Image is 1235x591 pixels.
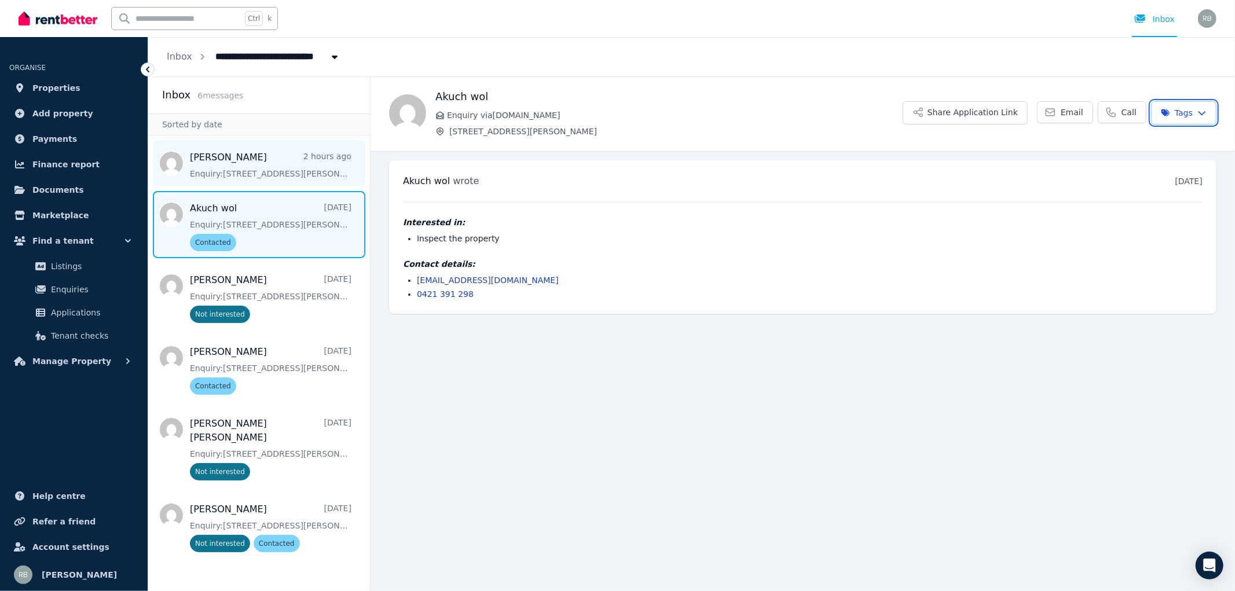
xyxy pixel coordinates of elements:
[389,94,426,131] img: Akuch wol
[42,568,117,582] span: [PERSON_NAME]
[32,234,94,248] span: Find a tenant
[1061,107,1083,118] span: Email
[51,282,129,296] span: Enquiries
[903,101,1028,124] button: Share Application Link
[32,208,89,222] span: Marketplace
[403,216,1203,228] h4: Interested in:
[1134,13,1175,25] div: Inbox
[32,489,86,503] span: Help centre
[9,76,138,100] a: Properties
[1161,107,1193,119] span: Tags
[32,132,77,146] span: Payments
[14,301,134,324] a: Applications
[1175,177,1203,186] time: [DATE]
[403,175,450,186] span: Akuch wol
[32,107,93,120] span: Add property
[245,11,263,26] span: Ctrl
[197,91,243,100] span: 6 message s
[167,51,192,62] a: Inbox
[14,278,134,301] a: Enquiries
[9,350,138,373] button: Manage Property
[1122,107,1137,118] span: Call
[14,324,134,347] a: Tenant checks
[190,273,351,323] a: [PERSON_NAME][DATE]Enquiry:[STREET_ADDRESS][PERSON_NAME].Not interested
[148,113,370,135] div: Sorted by date
[162,87,190,103] h2: Inbox
[417,233,1203,244] li: Inspect the property
[190,201,351,251] a: Akuch wol[DATE]Enquiry:[STREET_ADDRESS][PERSON_NAME].Contacted
[190,502,351,552] a: [PERSON_NAME][DATE]Enquiry:[STREET_ADDRESS][PERSON_NAME].Not interestedContacted
[32,354,111,368] span: Manage Property
[9,102,138,125] a: Add property
[9,178,138,201] a: Documents
[403,258,1203,270] h4: Contact details:
[14,255,134,278] a: Listings
[32,183,84,197] span: Documents
[148,37,359,76] nav: Breadcrumb
[1196,552,1223,579] div: Open Intercom Messenger
[9,153,138,176] a: Finance report
[32,540,109,554] span: Account settings
[447,109,903,121] span: Enquiry via [DOMAIN_NAME]
[190,345,351,395] a: [PERSON_NAME][DATE]Enquiry:[STREET_ADDRESS][PERSON_NAME].Contacted
[190,417,351,480] a: [PERSON_NAME] [PERSON_NAME][DATE]Enquiry:[STREET_ADDRESS][PERSON_NAME].Not interested
[14,566,32,584] img: Ravi Beniwal
[453,175,479,186] span: wrote
[9,535,138,559] a: Account settings
[1151,101,1216,124] button: Tags
[417,289,474,299] a: 0421 391 298
[417,276,559,285] a: [EMAIL_ADDRESS][DOMAIN_NAME]
[9,484,138,508] a: Help centre
[449,126,903,137] span: [STREET_ADDRESS][PERSON_NAME]
[19,10,97,27] img: RentBetter
[9,204,138,227] a: Marketplace
[32,81,80,95] span: Properties
[51,259,129,273] span: Listings
[9,127,138,150] a: Payments
[9,229,138,252] button: Find a tenant
[9,510,138,533] a: Refer a friend
[32,157,100,171] span: Finance report
[51,329,129,343] span: Tenant checks
[1198,9,1216,28] img: Ravi Beniwal
[1098,101,1146,123] a: Call
[190,150,351,179] a: [PERSON_NAME]2 hours agoEnquiry:[STREET_ADDRESS][PERSON_NAME].
[148,135,370,564] nav: Message list
[1037,101,1093,123] a: Email
[9,64,46,72] span: ORGANISE
[267,14,272,23] span: k
[51,306,129,320] span: Applications
[435,89,903,105] h1: Akuch wol
[32,515,96,528] span: Refer a friend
